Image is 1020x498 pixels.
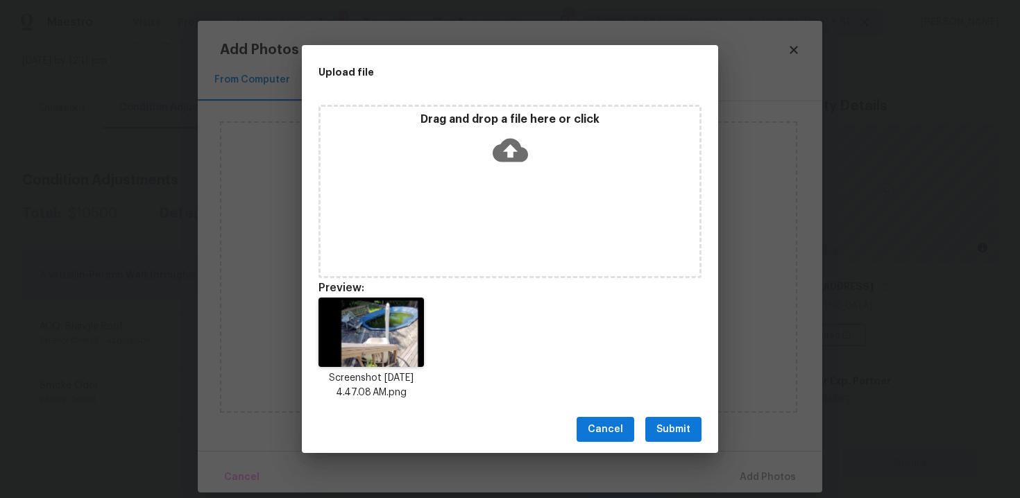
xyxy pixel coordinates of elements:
[645,417,702,443] button: Submit
[318,65,639,80] h2: Upload file
[656,421,690,438] span: Submit
[321,112,699,127] p: Drag and drop a file here or click
[318,298,424,367] img: AeV7tP1bimIjgAAAABJRU5ErkJggg==
[577,417,634,443] button: Cancel
[588,421,623,438] span: Cancel
[318,371,424,400] p: Screenshot [DATE] 4.47.08 AM.png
